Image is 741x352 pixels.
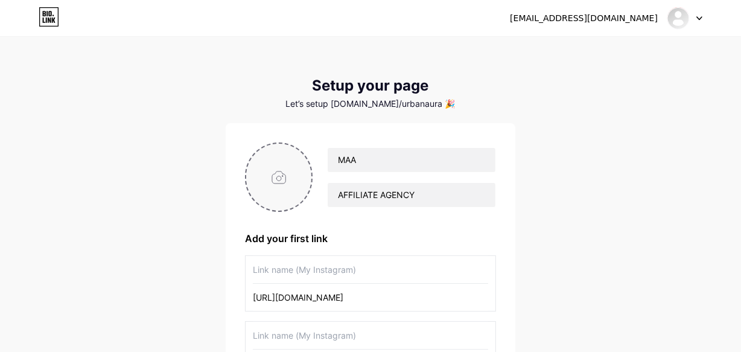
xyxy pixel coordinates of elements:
[253,256,488,283] input: Link name (My Instagram)
[226,77,515,94] div: Setup your page
[253,322,488,349] input: Link name (My Instagram)
[328,183,495,207] input: bio
[245,231,496,246] div: Add your first link
[667,7,690,30] img: Mazen Rizk
[510,12,658,25] div: [EMAIL_ADDRESS][DOMAIN_NAME]
[253,284,488,311] input: URL (https://instagram.com/yourname)
[226,99,515,109] div: Let’s setup [DOMAIN_NAME]/urbanaura 🎉
[328,148,495,172] input: Your name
